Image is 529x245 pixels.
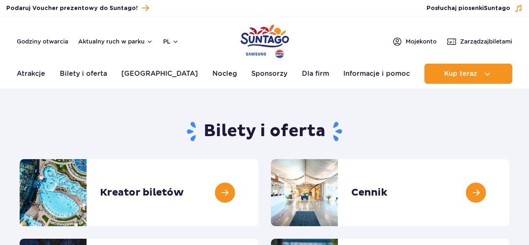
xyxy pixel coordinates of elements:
a: Dla firm [302,64,329,84]
span: Zarządzaj biletami [460,37,512,46]
a: [GEOGRAPHIC_DATA] [121,64,198,84]
span: Suntago [484,5,510,11]
a: Nocleg [212,64,237,84]
span: Podaruj Voucher prezentowy do Suntago! [6,4,138,13]
a: Bilety i oferta [60,64,107,84]
a: Godziny otwarcia [17,37,68,46]
h1: Bilety i oferta [20,121,509,142]
button: Aktualny ruch w parku [78,38,153,45]
a: Podaruj Voucher prezentowy do Suntago! [6,3,149,14]
button: pl [163,37,179,46]
button: Posłuchaj piosenkiSuntago [427,4,523,13]
span: Posłuchaj piosenki [427,4,510,13]
span: Moje konto [406,37,437,46]
a: Park of Poland [240,21,289,59]
span: Kup teraz [444,70,477,77]
a: Informacje i pomoc [343,64,410,84]
button: Kup teraz [424,64,512,84]
a: Mojekonto [392,36,437,46]
a: Zarządzajbiletami [447,36,512,46]
a: Atrakcje [17,64,45,84]
a: Sponsorzy [251,64,287,84]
